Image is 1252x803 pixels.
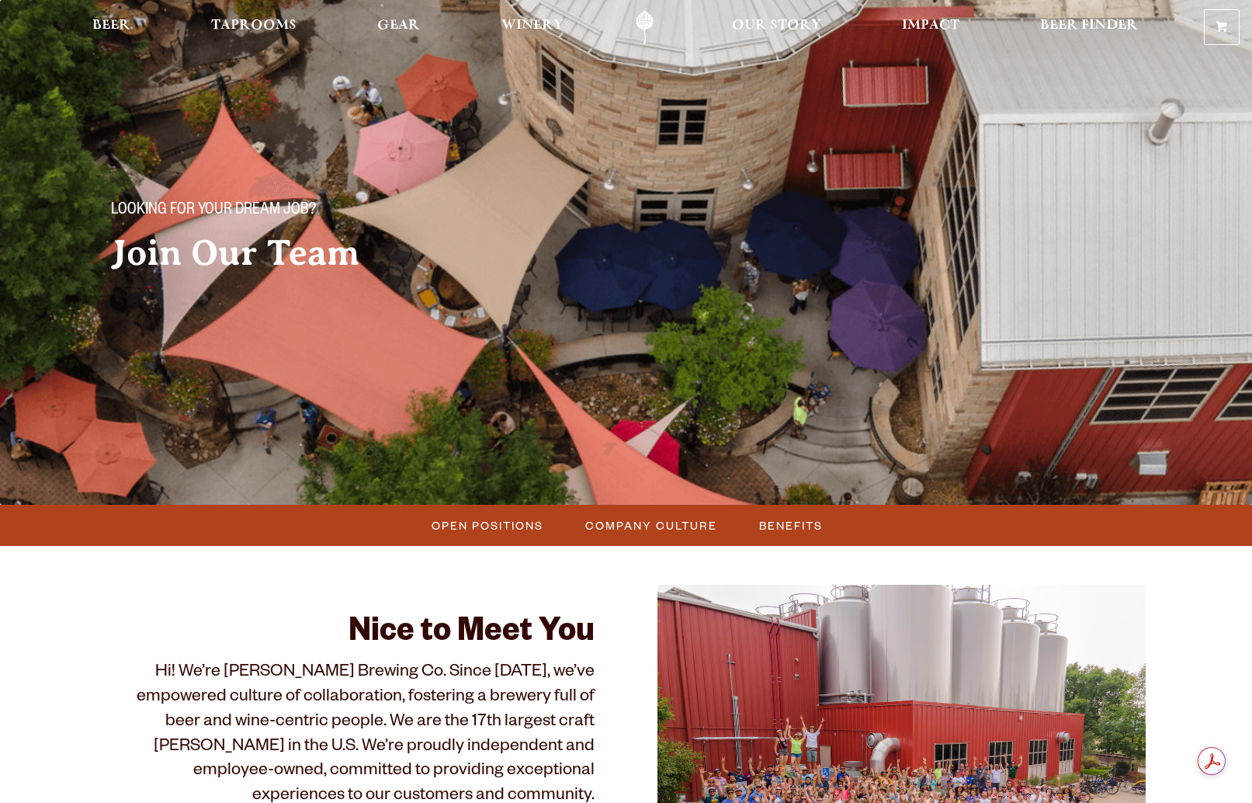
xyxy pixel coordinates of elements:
[82,10,140,45] a: Beer
[759,514,823,537] span: Benefits
[491,10,574,45] a: Winery
[432,514,543,537] span: Open Positions
[1030,10,1148,45] a: Beer Finder
[377,19,420,32] span: Gear
[111,201,316,221] span: Looking for your dream job?
[106,616,595,653] h2: Nice to Meet You
[892,10,969,45] a: Impact
[211,19,297,32] span: Taprooms
[722,10,831,45] a: Our Story
[367,10,430,45] a: Gear
[585,514,717,537] span: Company Culture
[616,10,674,45] a: Odell Home
[501,19,564,32] span: Winery
[92,19,130,32] span: Beer
[111,234,595,273] h2: Join Our Team
[576,514,725,537] a: Company Culture
[732,19,821,32] span: Our Story
[902,19,959,32] span: Impact
[422,514,551,537] a: Open Positions
[1040,19,1138,32] span: Beer Finder
[750,514,831,537] a: Benefits
[201,10,307,45] a: Taprooms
